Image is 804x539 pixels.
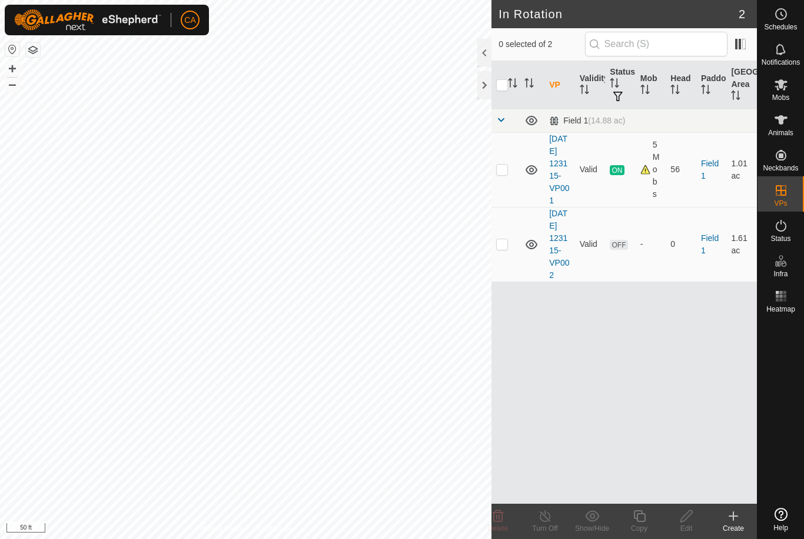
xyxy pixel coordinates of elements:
span: Mobs [772,94,789,101]
td: 0 [666,207,696,282]
span: 0 selected of 2 [499,38,584,51]
div: - [640,238,662,250]
td: 1.61 ac [726,207,757,282]
p-sorticon: Activate to sort [701,86,710,96]
button: Reset Map [5,42,19,56]
span: Status [770,235,790,242]
span: Help [773,524,788,531]
a: [DATE] 123115-VP001 [549,134,569,205]
span: CA [184,14,195,26]
p-sorticon: Activate to sort [610,80,619,89]
div: Edit [663,523,710,534]
span: (14.88 ac) [588,116,625,125]
td: 56 [666,132,696,207]
button: + [5,62,19,76]
a: Field 1 [701,159,719,180]
th: Head [666,61,696,109]
td: Valid [575,207,606,282]
p-sorticon: Activate to sort [580,86,589,96]
span: Notifications [762,59,800,66]
th: [GEOGRAPHIC_DATA] Area [726,61,757,109]
div: 5 Mobs [640,139,662,200]
span: Neckbands [763,165,798,172]
div: Turn Off [521,523,569,534]
a: Privacy Policy [200,524,244,534]
th: Status [605,61,636,109]
div: Show/Hide [569,523,616,534]
td: 1.01 ac [726,132,757,207]
p-sorticon: Activate to sort [640,86,650,96]
input: Search (S) [585,32,727,56]
p-sorticon: Activate to sort [524,80,534,89]
a: [DATE] 123115-VP002 [549,209,569,280]
div: Create [710,523,757,534]
span: Delete [488,524,509,533]
p-sorticon: Activate to sort [670,86,680,96]
a: Help [758,503,804,536]
a: Field 1 [701,233,719,255]
p-sorticon: Activate to sort [731,92,740,102]
span: Schedules [764,24,797,31]
div: Copy [616,523,663,534]
h2: In Rotation [499,7,739,21]
span: 2 [739,5,745,23]
span: Animals [768,129,793,136]
span: Infra [773,270,788,277]
th: VP [544,61,575,109]
span: Heatmap [766,306,795,313]
a: Contact Us [257,524,292,534]
th: Validity [575,61,606,109]
span: ON [610,165,624,175]
span: OFF [610,240,627,250]
p-sorticon: Activate to sort [508,80,517,89]
td: Valid [575,132,606,207]
th: Paddock [696,61,727,109]
span: VPs [774,200,787,207]
button: – [5,77,19,91]
img: Gallagher Logo [14,9,161,31]
th: Mob [636,61,666,109]
button: Map Layers [26,43,40,57]
div: Field 1 [549,116,625,126]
